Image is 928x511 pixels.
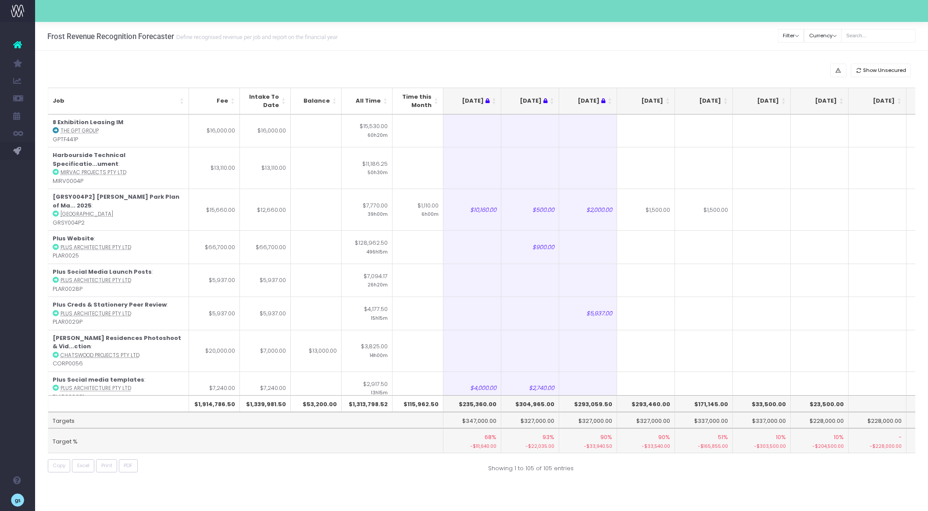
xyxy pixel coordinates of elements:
[737,442,786,450] small: -$303,500.00
[675,412,733,429] td: $337,000.00
[48,230,189,264] td: : PLAR0025
[189,330,240,372] td: $20,000.00
[61,244,131,251] abbr: Plus Architecture Pty Ltd
[291,88,342,114] th: Balance: activate to sort column ascending
[658,433,670,442] span: 90%
[48,147,189,189] td: : MIRV0004P
[617,88,675,114] th: Sep 25: activate to sort column ascending
[501,372,559,405] td: $2,740.00
[600,433,612,442] span: 90%
[804,29,842,43] button: Currency
[371,314,388,322] small: 15h15m
[543,433,554,442] span: 93%
[853,442,902,450] small: -$228,000.00
[240,88,291,114] th: Intake To Date: activate to sort column ascending
[559,189,617,230] td: $2,000.00
[240,297,291,330] td: $5,937.00
[368,168,388,176] small: 50h30m
[675,88,733,114] th: Oct 25: activate to sort column ascending
[621,442,670,450] small: -$33,540.00
[53,462,65,469] span: Copy
[174,32,338,41] small: Define recognised revenue per job and report on the financial year
[48,412,443,429] td: Targets
[501,88,559,114] th: Jul 25 : activate to sort column ascending
[393,395,443,412] th: $115,962.50
[342,114,393,147] td: $15,530.00
[240,372,291,405] td: $7,240.00
[342,372,393,405] td: $2,917.50
[53,375,144,384] strong: Plus Social media templates
[485,433,496,442] span: 68%
[559,88,617,114] th: Aug 25 : activate to sort column ascending
[342,264,393,297] td: $7,094.17
[61,169,126,176] abbr: Mirvac Projects Pty Ltd
[61,385,131,392] abbr: Plus Architecture Pty Ltd
[506,442,554,450] small: -$22,035.00
[393,189,443,230] td: $1,110.00
[851,64,911,77] button: Show Unsecured
[501,189,559,230] td: $500.00
[791,412,849,429] td: $228,000.00
[342,395,393,412] th: $1,313,798.52
[48,264,189,297] td: : PLAR0028P
[48,88,189,114] th: Job: activate to sort column ascending
[189,264,240,297] td: $5,937.00
[53,193,179,210] strong: [GRSY004P2] [PERSON_NAME] Park Plan of Ma... 2025
[53,268,152,276] strong: Plus Social Media Launch Posts
[488,459,574,473] div: Showing 1 to 105 of 105 entries
[48,372,189,405] td: : PLAR0029P1
[240,189,291,230] td: $12,660.00
[189,395,240,412] th: $1,914,786.50
[564,442,612,450] small: -$33,940.50
[443,372,501,405] td: $4,000.00
[617,189,675,230] td: $1,500.00
[61,352,139,359] abbr: Chatswood Projects Pty Ltd
[189,147,240,189] td: $13,110.00
[863,67,906,74] span: Show Unsecured
[791,395,849,412] th: $23,500.00
[342,88,393,114] th: All Time: activate to sort column ascending
[240,114,291,147] td: $16,000.00
[96,459,117,473] button: Print
[675,189,733,230] td: $1,500.00
[61,310,131,317] abbr: Plus Architecture Pty Ltd
[291,330,342,372] td: $13,000.00
[48,428,443,453] td: Target %
[368,280,388,288] small: 26h20m
[501,230,559,264] td: $900.00
[189,297,240,330] td: $5,937.00
[443,412,501,429] td: $347,000.00
[791,88,849,114] th: Dec 25: activate to sort column ascending
[342,297,393,330] td: $4,177.50
[77,462,89,469] span: Excel
[675,395,733,412] th: $171,145.00
[61,127,99,134] abbr: The GPT Group
[679,442,728,450] small: -$165,855.00
[189,114,240,147] td: $16,000.00
[443,395,501,412] th: $235,360.00
[189,88,240,114] th: Fee: activate to sort column ascending
[778,29,804,43] button: Filter
[240,395,291,412] th: $1,339,981.50
[61,277,131,284] abbr: Plus Architecture Pty Ltd
[501,395,559,412] th: $304,965.00
[189,372,240,405] td: $7,240.00
[189,230,240,264] td: $66,700.00
[559,412,617,429] td: $327,000.00
[501,412,559,429] td: $327,000.00
[795,442,844,450] small: -$204,500.00
[393,88,443,114] th: Time this Month: activate to sort column ascending
[291,395,342,412] th: $53,200.00
[240,330,291,372] td: $7,000.00
[617,395,675,412] th: $293,460.00
[617,412,675,429] td: $327,000.00
[240,147,291,189] td: $13,110.00
[370,351,388,359] small: 14h00m
[718,433,728,442] span: 51%
[899,433,902,442] span: -
[240,230,291,264] td: $66,700.00
[53,234,94,243] strong: Plus Website
[342,189,393,230] td: $7,770.00
[368,131,388,139] small: 60h20m
[367,247,388,255] small: 496h15m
